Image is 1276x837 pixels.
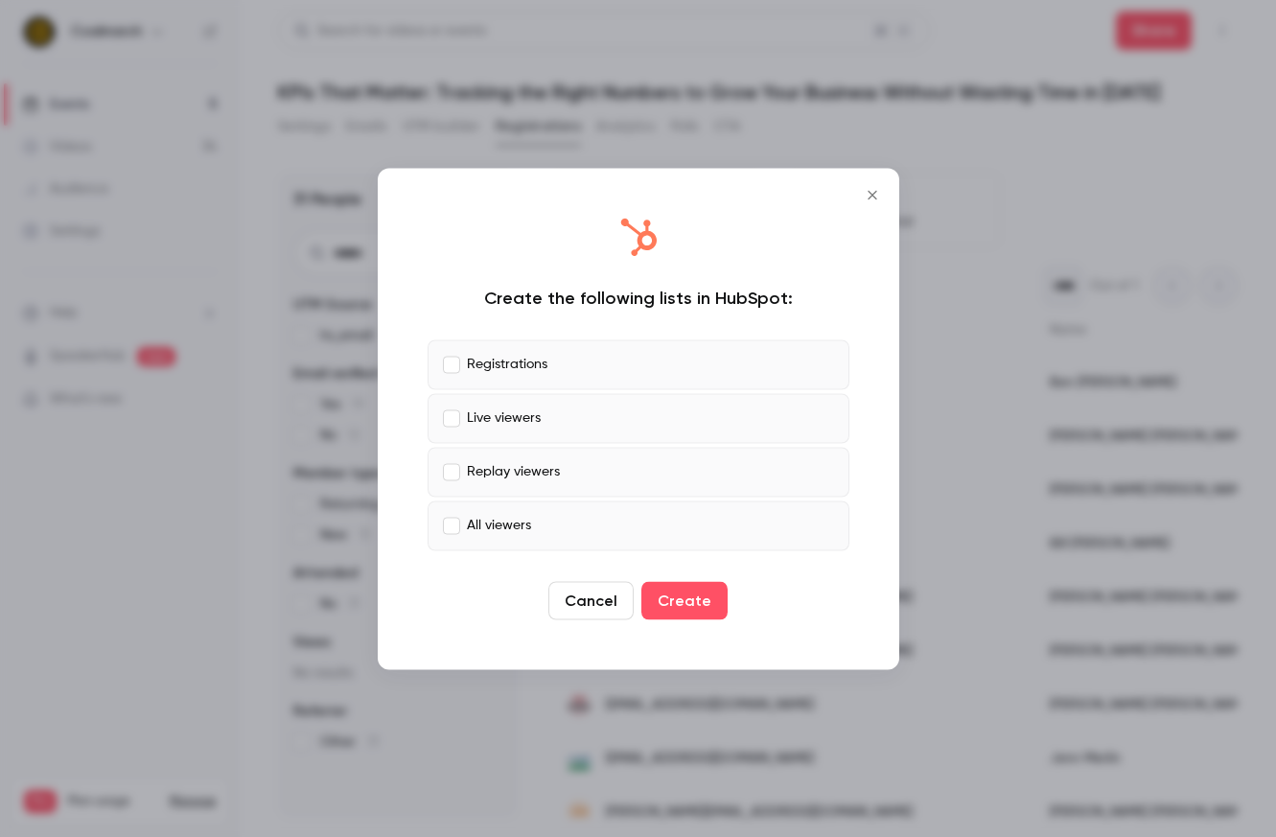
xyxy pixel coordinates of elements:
button: Close [853,175,892,214]
p: Replay viewers [467,462,560,482]
div: Create the following lists in HubSpot: [428,286,849,309]
button: Cancel [548,581,634,619]
p: Live viewers [467,408,541,429]
p: Registrations [467,355,547,375]
button: Create [641,581,728,619]
p: All viewers [467,516,531,536]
